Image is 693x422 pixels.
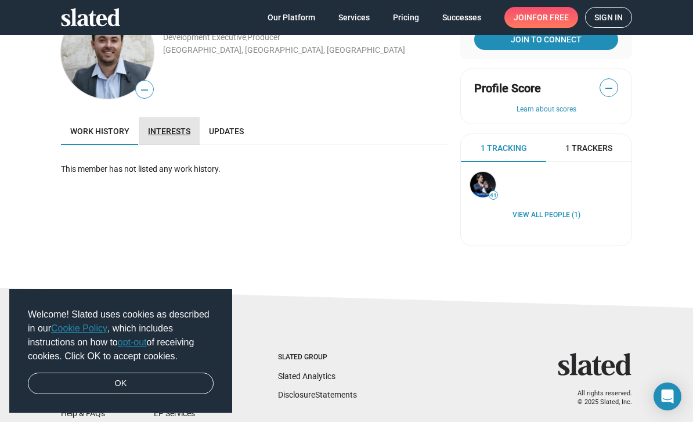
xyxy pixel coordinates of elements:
[268,7,315,28] span: Our Platform
[278,371,335,381] a: Slated Analytics
[246,35,247,41] span: ,
[329,7,379,28] a: Services
[504,7,578,28] a: Joinfor free
[51,323,107,333] a: Cookie Policy
[61,409,105,418] a: Help & FAQs
[470,172,496,197] img: Stephan Paternot
[474,105,618,114] button: Learn about scores
[28,308,214,363] span: Welcome! Slated uses cookies as described in our , which includes instructions on how to of recei...
[278,390,357,399] a: DisclosureStatements
[514,7,569,28] span: Join
[148,127,190,136] span: Interests
[594,8,623,27] span: Sign in
[139,117,200,145] a: Interests
[28,373,214,395] a: dismiss cookie message
[512,211,580,220] a: View all People (1)
[481,143,527,154] span: 1 Tracking
[489,192,497,199] span: 41
[393,7,419,28] span: Pricing
[338,7,370,28] span: Services
[474,29,618,50] a: Join To Connect
[163,33,246,42] a: Development Executive
[477,29,616,50] span: Join To Connect
[61,117,139,145] a: Work history
[70,127,129,136] span: Work history
[9,289,232,413] div: cookieconsent
[209,127,244,136] span: Updates
[247,33,280,42] a: Producer
[565,143,612,154] span: 1 Trackers
[136,82,153,98] span: —
[154,409,195,418] a: EP Services
[278,353,357,362] div: Slated Group
[384,7,428,28] a: Pricing
[163,45,405,55] a: [GEOGRAPHIC_DATA], [GEOGRAPHIC_DATA], [GEOGRAPHIC_DATA]
[61,164,449,175] div: This member has not listed any work history.
[442,7,481,28] span: Successes
[654,383,681,410] div: Open Intercom Messenger
[565,389,632,406] p: All rights reserved. © 2025 Slated, Inc.
[258,7,324,28] a: Our Platform
[585,7,632,28] a: Sign in
[474,81,541,96] span: Profile Score
[600,81,618,96] span: —
[200,117,253,145] a: Updates
[61,6,154,99] img: Sean Gearin
[433,7,490,28] a: Successes
[118,337,147,347] a: opt-out
[532,7,569,28] span: for free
